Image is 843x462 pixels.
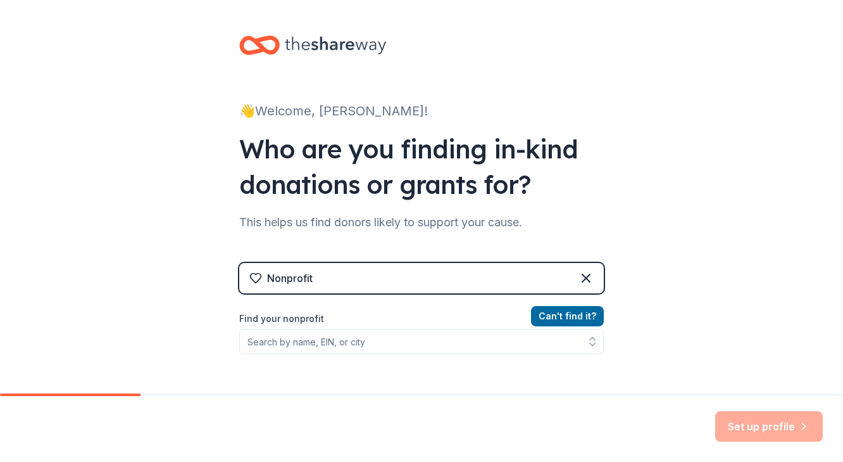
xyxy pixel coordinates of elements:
label: Find your nonprofit [239,311,604,326]
div: Who are you finding in-kind donations or grants for? [239,131,604,202]
input: Search by name, EIN, or city [239,329,604,354]
div: This helps us find donors likely to support your cause. [239,212,604,233]
div: Nonprofit [267,271,313,286]
button: Can't find it? [531,306,604,326]
div: 👋 Welcome, [PERSON_NAME]! [239,101,604,121]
